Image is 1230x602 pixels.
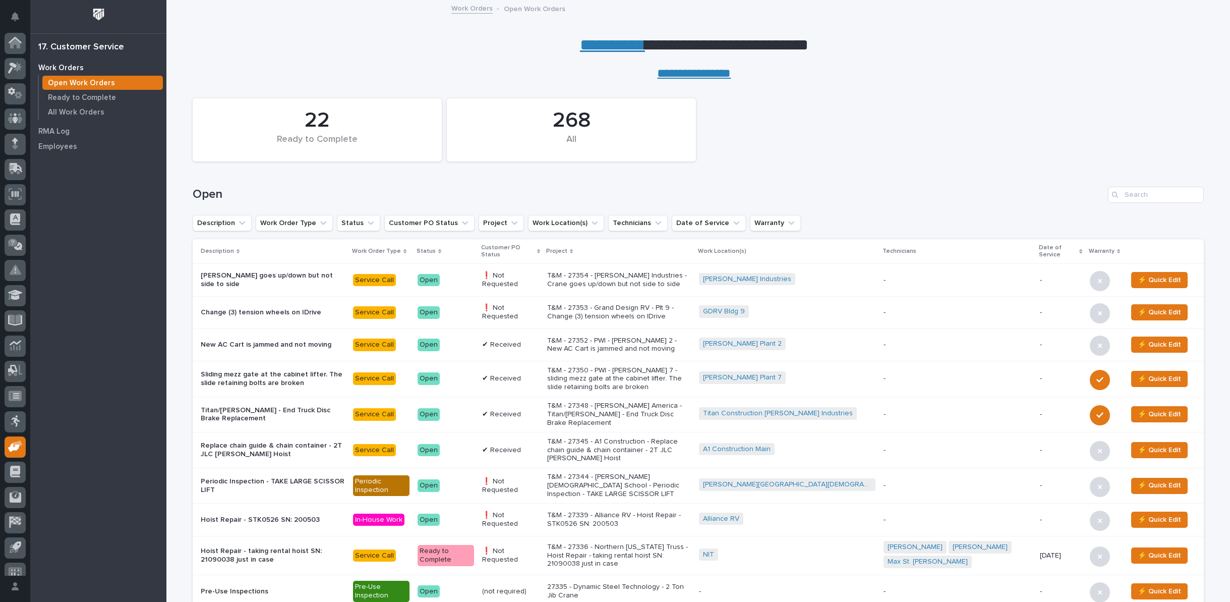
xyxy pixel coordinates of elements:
[464,134,679,155] div: All
[703,373,782,382] a: [PERSON_NAME] Plant 7
[38,142,77,151] p: Employees
[201,370,345,388] p: Sliding mezz gate at the cabinet lifter. The slide retaining bolts are broken
[703,515,739,523] a: Alliance RV
[1040,552,1082,560] p: [DATE]
[1131,512,1188,528] button: ⚡ Quick Edit
[884,374,1032,383] p: -
[504,3,565,14] p: Open Work Orders
[193,468,1204,504] tr: Periodic Inspection - TAKE LARGE SCISSOR LIFTPeriodic InspectionOpen❗ Not RequestedT&M - 27344 - ...
[353,339,396,351] div: Service Call
[482,477,539,495] p: ❗ Not Requested
[48,93,116,102] p: Ready to Complete
[1138,550,1181,562] span: ⚡ Quick Edit
[1138,479,1181,491] span: ⚡ Quick Edit
[418,514,440,526] div: Open
[953,543,1008,552] a: [PERSON_NAME]
[1131,548,1188,564] button: ⚡ Quick Edit
[39,90,166,104] a: Ready to Complete
[884,516,1032,524] p: -
[210,108,425,133] div: 22
[482,547,539,564] p: ❗ Not Requested
[1131,583,1188,599] button: ⚡ Quick Edit
[201,271,345,289] p: [PERSON_NAME] goes up/down but not side to side
[888,558,968,566] a: Max St. [PERSON_NAME]
[210,134,425,155] div: Ready to Complete
[703,307,745,316] a: GDRV Bldg 9
[750,215,801,231] button: Warranty
[482,341,539,349] p: ✔ Received
[884,308,1032,317] p: -
[1138,339,1181,351] span: ⚡ Quick Edit
[672,215,746,231] button: Date of Service
[193,187,1104,202] h1: Open
[1138,514,1181,526] span: ⚡ Quick Edit
[193,397,1204,432] tr: Titan/[PERSON_NAME] - End Truck Disc Brake ReplacementService CallOpen✔ ReceivedT&M - 27348 - [PE...
[39,105,166,119] a: All Work Orders
[1131,478,1188,494] button: ⚡ Quick Edit
[1089,246,1115,257] p: Warranty
[482,446,539,455] p: ✔ Received
[201,587,345,596] p: Pre-Use Inspections
[193,432,1204,468] tr: Replace chain guide & chain container - 2T JLC [PERSON_NAME] HoistService CallOpen✔ ReceivedT&M -...
[1131,304,1188,320] button: ⚡ Quick Edit
[353,408,396,421] div: Service Call
[201,341,345,349] p: New AC Cart is jammed and not moving
[1040,516,1082,524] p: -
[1131,337,1188,353] button: ⚡ Quick Edit
[884,341,1032,349] p: -
[418,274,440,287] div: Open
[353,444,396,457] div: Service Call
[482,410,539,419] p: ✔ Received
[1131,371,1188,387] button: ⚡ Quick Edit
[48,108,104,117] p: All Work Orders
[418,339,440,351] div: Open
[547,473,691,498] p: T&M - 27344 - [PERSON_NAME][DEMOGRAPHIC_DATA] School - Periodic Inspection - TAKE LARGE SCISSOR LIFT
[38,127,70,136] p: RMA Log
[482,511,539,528] p: ❗ Not Requested
[353,306,396,319] div: Service Call
[353,581,409,602] div: Pre-Use Inspection
[418,372,440,385] div: Open
[884,276,1032,285] p: -
[201,246,234,257] p: Description
[38,42,124,53] div: 17. Customer Service
[547,511,691,528] p: T&M - 27339 - Alliance RV - Hoist Repair - STK0526 SN: 200503
[201,547,345,564] p: Hoist Repair - taking rental hoist SN: 21090038 just in case
[30,124,166,139] a: RMA Log
[1138,373,1181,385] span: ⚡ Quick Edit
[418,306,440,319] div: Open
[547,366,691,392] p: T&M - 27350 - PWI - [PERSON_NAME] 7 - sliding mezz gate at the cabinet lifter. The slide retainin...
[193,264,1204,296] tr: [PERSON_NAME] goes up/down but not side to sideService CallOpen❗ Not RequestedT&M - 27354 - [PERS...
[193,361,1204,397] tr: Sliding mezz gate at the cabinet lifter. The slide retaining bolts are brokenService CallOpen✔ Re...
[418,479,440,492] div: Open
[547,543,691,568] p: T&M - 27336 - Northern [US_STATE] Truss - Hoist Repair - taking rental hoist SN: 21090038 just in...
[418,545,475,566] div: Ready to Complete
[13,12,26,28] div: Notifications
[481,242,534,261] p: Customer PO Status
[418,408,440,421] div: Open
[384,215,475,231] button: Customer PO Status
[201,477,345,495] p: Periodic Inspection - TAKE LARGE SCISSOR LIFT
[699,587,875,596] p: -
[703,551,714,559] a: NIT
[451,2,493,14] a: Work Orders
[547,337,691,354] p: T&M - 27352 - PWI - [PERSON_NAME] 2 - New AC Cart is jammed and not moving
[888,543,943,552] a: [PERSON_NAME]
[1138,585,1181,597] span: ⚡ Quick Edit
[884,446,1032,455] p: -
[337,215,380,231] button: Status
[1108,187,1204,203] input: Search
[193,329,1204,361] tr: New AC Cart is jammed and not movingService CallOpen✔ ReceivedT&M - 27352 - PWI - [PERSON_NAME] 2...
[89,5,108,24] img: Workspace Logo
[482,374,539,383] p: ✔ Received
[1039,242,1077,261] p: Date of Service
[464,108,679,133] div: 268
[1040,308,1082,317] p: -
[353,550,396,562] div: Service Call
[1040,374,1082,383] p: -
[193,215,252,231] button: Description
[884,481,1032,490] p: -
[1040,341,1082,349] p: -
[353,514,404,526] div: In-House Work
